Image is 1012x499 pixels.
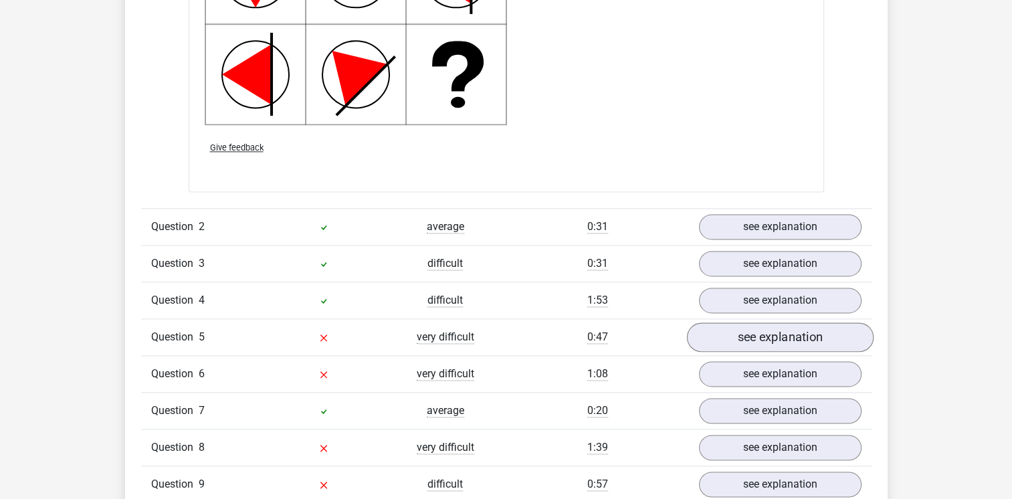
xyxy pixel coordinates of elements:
span: 1:53 [587,294,608,307]
span: 0:20 [587,404,608,417]
a: see explanation [699,472,862,497]
span: Question [151,476,199,492]
span: Give feedback [210,142,264,153]
span: 0:31 [587,257,608,270]
span: very difficult [417,441,474,454]
span: difficult [427,257,463,270]
span: average [427,404,464,417]
span: 9 [199,478,205,490]
a: see explanation [699,214,862,239]
span: Question [151,439,199,456]
span: Question [151,366,199,382]
span: 5 [199,330,205,343]
a: see explanation [699,251,862,276]
span: very difficult [417,367,474,381]
a: see explanation [699,288,862,313]
span: difficult [427,478,463,491]
span: Question [151,256,199,272]
span: Question [151,292,199,308]
span: Question [151,329,199,345]
span: 7 [199,404,205,417]
span: 4 [199,294,205,306]
span: 8 [199,441,205,454]
span: 0:31 [587,220,608,233]
span: 1:08 [587,367,608,381]
span: Question [151,219,199,235]
span: 6 [199,367,205,380]
a: see explanation [699,361,862,387]
a: see explanation [699,435,862,460]
span: 1:39 [587,441,608,454]
span: 0:47 [587,330,608,344]
a: see explanation [699,398,862,423]
span: difficult [427,294,463,307]
span: Question [151,403,199,419]
span: 3 [199,257,205,270]
a: see explanation [686,322,873,352]
span: average [427,220,464,233]
span: very difficult [417,330,474,344]
span: 0:57 [587,478,608,491]
span: 2 [199,220,205,233]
